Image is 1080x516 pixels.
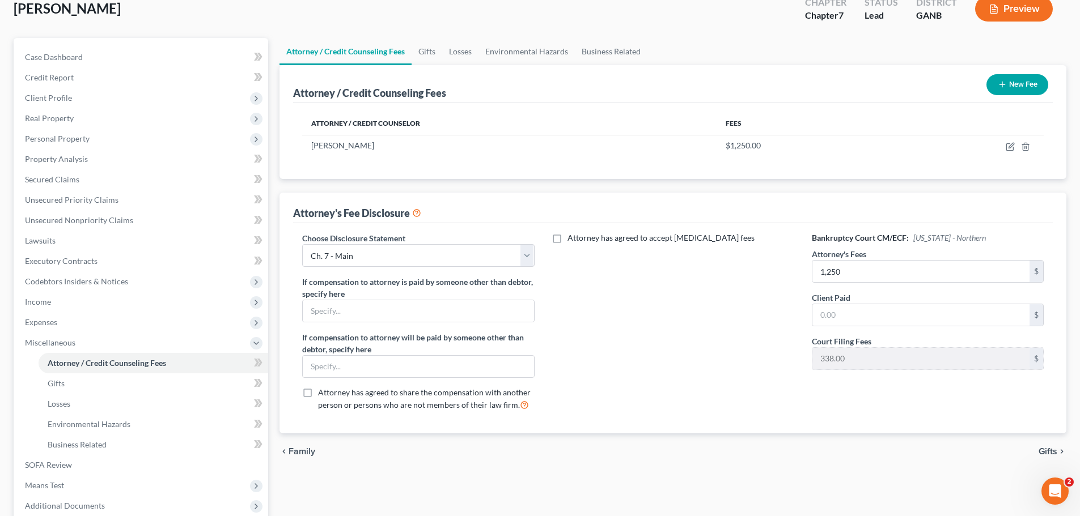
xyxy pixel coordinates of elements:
label: If compensation to attorney will be paid by someone other than debtor, specify here [302,331,534,355]
span: Attorney / Credit Counseling Fees [48,358,166,368]
span: Attorney has agreed to accept [MEDICAL_DATA] fees [567,233,755,242]
a: Property Analysis [16,149,268,169]
a: Attorney / Credit Counseling Fees [39,353,268,373]
div: $ [1030,348,1043,369]
span: Expenses [25,317,57,327]
span: Client Profile [25,93,72,103]
span: $1,250.00 [726,140,761,150]
span: Secured Claims [25,174,79,184]
input: Specify... [303,300,533,322]
a: Lawsuits [16,231,268,251]
i: chevron_right [1057,447,1066,456]
span: Unsecured Priority Claims [25,195,118,204]
div: Attorney's Fee Disclosure [293,206,421,220]
a: Attorney / Credit Counseling Fees [279,38,412,65]
a: Case Dashboard [16,47,268,67]
span: Lawsuits [25,236,56,245]
span: 7 [838,10,844,20]
a: Losses [442,38,478,65]
span: Business Related [48,440,107,449]
span: Attorney has agreed to share the compensation with another person or persons who are not members ... [318,387,531,410]
a: Unsecured Nonpriority Claims [16,210,268,231]
button: Gifts chevron_right [1039,447,1066,456]
span: Environmental Hazards [48,419,130,429]
span: Personal Property [25,134,90,143]
span: [PERSON_NAME] [311,140,374,150]
span: Additional Documents [25,501,105,510]
div: Attorney / Credit Counseling Fees [293,86,446,100]
input: 0.00 [812,304,1030,326]
span: Gifts [48,378,65,388]
label: Choose Disclosure Statement [302,232,405,244]
a: Environmental Hazards [478,38,575,65]
button: New Fee [986,74,1048,95]
span: Codebtors Insiders & Notices [25,276,128,286]
span: Losses [48,399,70,408]
input: 0.00 [812,261,1030,282]
span: Fees [726,119,742,127]
a: Credit Report [16,67,268,88]
span: [US_STATE] - Northern [913,233,986,242]
span: Unsecured Nonpriority Claims [25,215,133,225]
a: Unsecured Priority Claims [16,190,268,210]
a: Business Related [575,38,647,65]
div: $ [1030,304,1043,326]
a: Gifts [39,373,268,394]
span: Income [25,297,51,306]
span: Credit Report [25,73,74,82]
span: Property Analysis [25,154,88,164]
div: GANB [916,9,957,22]
span: Miscellaneous [25,338,75,347]
div: Lead [865,9,898,22]
a: Business Related [39,434,268,455]
span: Attorney / Credit Counselor [311,119,420,127]
span: Means Test [25,480,64,490]
label: Court Filing Fees [812,335,871,347]
div: $ [1030,261,1043,282]
span: Family [289,447,315,456]
label: If compensation to attorney is paid by someone other than debtor, specify here [302,276,534,300]
iframe: Intercom live chat [1041,477,1069,505]
a: SOFA Review [16,455,268,475]
a: Gifts [412,38,442,65]
span: Real Property [25,113,74,123]
input: Specify... [303,356,533,377]
div: Chapter [805,9,846,22]
a: Executory Contracts [16,251,268,271]
span: Gifts [1039,447,1057,456]
span: Case Dashboard [25,52,83,62]
span: SOFA Review [25,460,72,470]
label: Client Paid [812,292,850,304]
a: Losses [39,394,268,414]
a: Environmental Hazards [39,414,268,434]
span: Executory Contracts [25,256,98,266]
h6: Bankruptcy Court CM/ECF: [812,232,1044,244]
button: chevron_left Family [279,447,315,456]
label: Attorney's Fees [812,248,866,260]
i: chevron_left [279,447,289,456]
span: 2 [1065,477,1074,487]
input: 0.00 [812,348,1030,369]
a: Secured Claims [16,169,268,190]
